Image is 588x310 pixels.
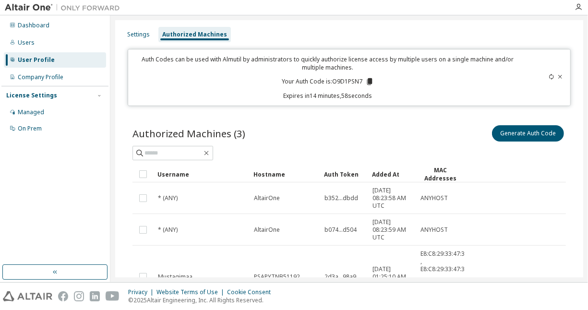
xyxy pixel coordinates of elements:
span: * (ANY) [158,194,178,202]
span: AltairOne [254,226,280,234]
span: E8:C8:29:33:47:34 , E8:C8:29:33:47:30 , FC:5C:EE:84:B2:FB , [MAC_ADDRESS] , [MAC_ADDRESS] [420,250,468,304]
span: b074...d504 [324,226,357,234]
div: Username [157,167,246,182]
div: Hostname [253,167,316,182]
button: Generate Auth Code [492,125,564,142]
div: User Profile [18,56,55,64]
span: * (ANY) [158,226,178,234]
div: Dashboard [18,22,49,29]
span: b352...dbdd [324,194,358,202]
img: instagram.svg [74,291,84,301]
div: Cookie Consent [227,288,276,296]
p: Expires in 14 minutes, 58 seconds [134,92,521,100]
div: Users [18,39,35,47]
div: Website Terms of Use [156,288,227,296]
span: ANYHOST [420,194,448,202]
span: AltairOne [254,194,280,202]
p: © 2025 Altair Engineering, Inc. All Rights Reserved. [128,296,276,304]
img: youtube.svg [106,291,120,301]
div: Company Profile [18,73,63,81]
div: Added At [372,167,412,182]
span: [DATE] 08:23:58 AM UTC [372,187,412,210]
p: Auth Codes can be used with Almutil by administrators to quickly authorize license access by mult... [134,55,521,72]
span: Mustaqimaa [158,273,192,281]
img: altair_logo.svg [3,291,52,301]
img: Altair One [5,3,125,12]
span: 2d3a...98a9 [324,273,356,281]
span: [DATE] 08:23:59 AM UTC [372,218,412,241]
div: License Settings [6,92,57,99]
div: On Prem [18,125,42,132]
span: Authorized Machines (3) [132,127,245,140]
div: Auth Token [324,167,364,182]
div: Authorized Machines [162,31,227,38]
div: Settings [127,31,150,38]
p: Your Auth Code is: O9D1PSN7 [282,77,374,86]
span: [DATE] 01:25:10 AM UTC [372,265,412,288]
span: PSAPYTNB51192 [254,273,300,281]
div: MAC Addresses [420,166,460,182]
img: facebook.svg [58,291,68,301]
img: linkedin.svg [90,291,100,301]
div: Privacy [128,288,156,296]
span: ANYHOST [420,226,448,234]
div: Managed [18,108,44,116]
